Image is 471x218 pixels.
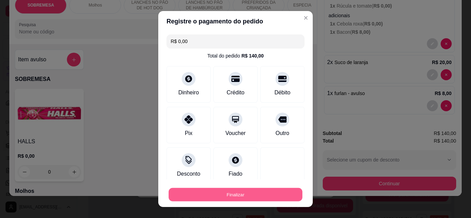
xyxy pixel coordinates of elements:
[169,188,302,201] button: Finalizar
[275,129,289,137] div: Outro
[229,170,242,178] div: Fiado
[227,89,244,97] div: Crédito
[178,89,199,97] div: Dinheiro
[274,89,290,97] div: Débito
[158,11,313,32] header: Registre o pagamento do pedido
[185,129,192,137] div: Pix
[171,34,300,48] input: Ex.: hambúrguer de cordeiro
[207,52,264,59] div: Total do pedido
[300,12,311,23] button: Close
[226,129,246,137] div: Voucher
[177,170,200,178] div: Desconto
[241,52,264,59] div: R$ 140,00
